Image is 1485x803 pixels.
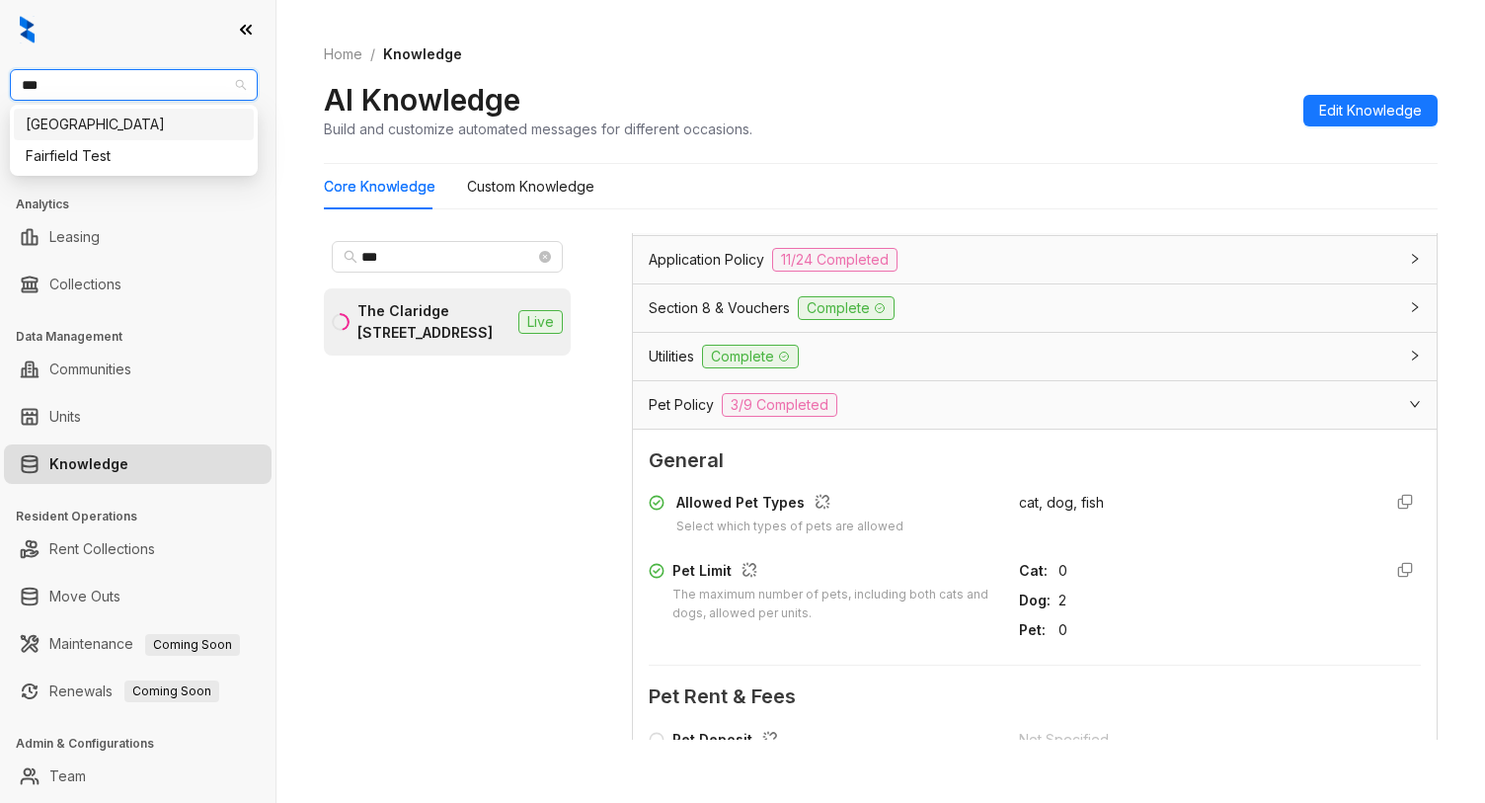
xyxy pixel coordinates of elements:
span: Application Policy [649,249,764,271]
span: collapsed [1409,350,1421,361]
button: Edit Knowledge [1303,95,1438,126]
span: 3/9 Completed [722,393,837,417]
span: Complete [702,345,799,368]
span: Live [518,310,563,334]
h2: AI Knowledge [324,81,520,119]
a: Units [49,397,81,437]
span: Coming Soon [124,681,219,702]
a: Home [320,43,366,65]
span: Edit Knowledge [1319,100,1422,121]
span: expanded [1409,398,1421,410]
li: / [370,43,375,65]
div: Pet Policy3/9 Completed [633,381,1437,429]
a: Communities [49,350,131,389]
span: Utilities [649,346,694,367]
span: search [344,250,357,264]
span: Pet Policy [649,394,714,416]
span: close-circle [539,251,551,263]
div: Section 8 & VouchersComplete [633,284,1437,332]
div: 0 [1058,560,1366,582]
a: Move Outs [49,577,120,616]
h3: Data Management [16,328,275,346]
span: collapsed [1409,253,1421,265]
span: cat, dog, fish [1019,494,1104,511]
div: Pet Deposit [672,729,995,755]
div: The maximum number of pets, including both cats and dogs, allowed per units. [672,586,995,623]
a: RenewalsComing Soon [49,672,219,711]
span: Complete [798,296,895,320]
div: Build and customize automated messages for different occasions. [324,119,752,139]
li: Team [4,757,272,796]
a: Rent Collections [49,529,155,569]
span: Pet Rent & Fees [649,682,1421,712]
div: Application Policy11/24 Completed [633,236,1437,283]
div: [GEOGRAPHIC_DATA] [26,114,242,135]
li: Collections [4,265,272,304]
div: 2 [1058,590,1366,611]
span: Knowledge [383,45,462,62]
div: UtilitiesComplete [633,333,1437,380]
span: 11/24 Completed [772,248,898,272]
div: Core Knowledge [324,176,435,198]
li: Move Outs [4,577,272,616]
div: Select which types of pets are allowed [676,518,903,536]
a: Team [49,757,86,796]
li: Communities [4,350,272,389]
span: Section 8 & Vouchers [649,297,790,319]
div: 0 [1058,619,1366,641]
div: Pet Limit [672,560,995,586]
h3: Admin & Configurations [16,735,275,753]
div: Fairfield [14,109,254,140]
li: Leasing [4,217,272,257]
li: Renewals [4,672,272,711]
li: Rent Collections [4,529,272,569]
div: Allowed Pet Types [676,492,903,518]
div: Fairfield Test [14,140,254,172]
div: Fairfield Test [26,145,242,167]
div: Cat : [1019,560,1051,582]
div: Not Specified [1019,729,1366,751]
li: Maintenance [4,624,272,664]
div: The Claridge [STREET_ADDRESS] [357,300,510,344]
span: collapsed [1409,301,1421,313]
a: Knowledge [49,444,128,484]
li: Knowledge [4,444,272,484]
li: Leads [4,132,272,172]
a: Collections [49,265,121,304]
div: Pet : [1019,619,1051,641]
span: Coming Soon [145,634,240,656]
img: logo [20,16,35,43]
li: Units [4,397,272,437]
span: General [649,445,1421,476]
h3: Analytics [16,196,275,213]
a: Leasing [49,217,100,257]
div: Custom Knowledge [467,176,594,198]
div: Dog : [1019,590,1051,611]
h3: Resident Operations [16,508,275,525]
